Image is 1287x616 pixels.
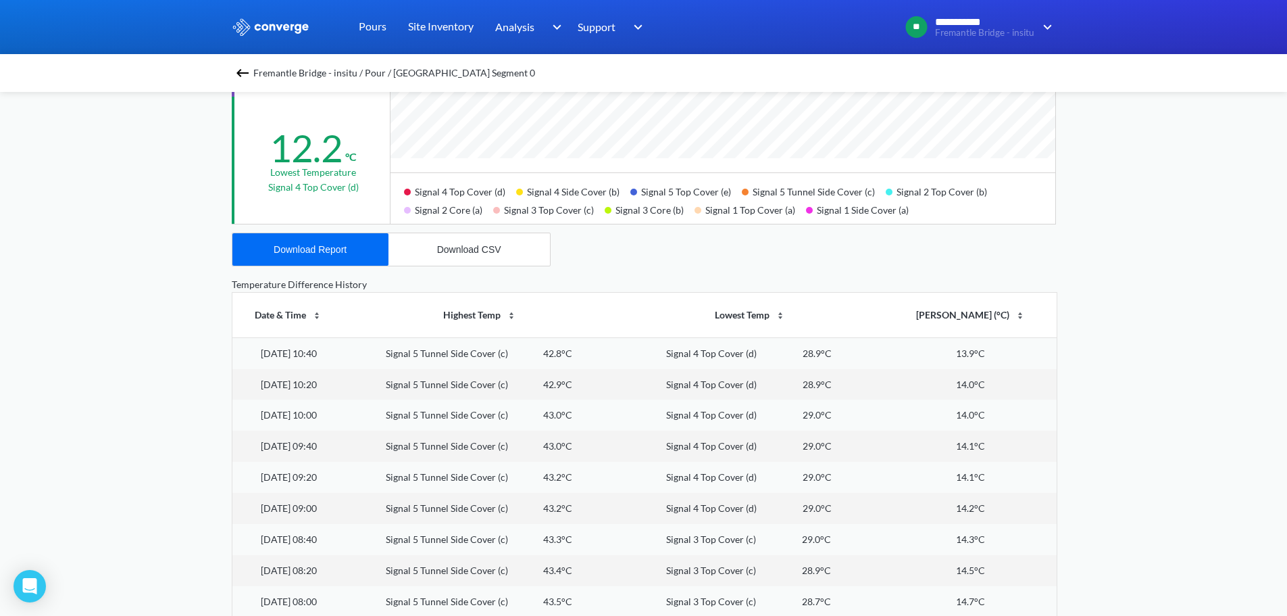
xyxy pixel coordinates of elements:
span: Analysis [495,18,534,35]
td: 14.3°C [885,524,1056,555]
div: 28.9°C [802,563,831,578]
td: 14.1°C [885,431,1056,462]
div: Signal 4 Top Cover (d) [404,181,516,199]
img: downArrow.svg [625,19,647,35]
td: [DATE] 09:20 [232,462,345,493]
button: Download CSV [388,233,550,266]
div: Signal 4 Top Cover (d) [666,470,757,485]
span: Fremantle Bridge - insitu / Pour / [GEOGRAPHIC_DATA] Segment 0 [253,64,535,82]
div: Signal 5 Tunnel Side Cover (c) [386,377,508,392]
div: 29.0°C [802,532,831,547]
div: 42.9°C [543,377,572,392]
div: 28.9°C [803,377,832,392]
div: Signal 4 Top Cover (d) [666,377,757,392]
div: Signal 4 Top Cover (d) [666,501,757,516]
div: 29.0°C [803,501,832,516]
div: 29.0°C [803,470,832,485]
div: Signal 4 Top Cover (d) [666,439,757,454]
td: 14.1°C [885,462,1056,493]
img: sort-icon.svg [311,310,322,321]
td: [DATE] 10:20 [232,369,345,400]
div: Signal 5 Top Cover (e) [630,181,742,199]
p: Signal 4 Top Cover (d) [268,180,359,195]
div: Signal 3 Top Cover (c) [666,594,756,609]
div: Lowest temperature [270,165,356,180]
div: Signal 5 Tunnel Side Cover (c) [386,501,508,516]
img: sort-icon.svg [775,310,786,321]
div: Signal 4 Top Cover (d) [666,408,757,423]
th: [PERSON_NAME] (°C) [885,293,1056,337]
div: 43.0°C [543,408,572,423]
div: 43.4°C [543,563,572,578]
td: [DATE] 09:00 [232,493,345,524]
img: sort-icon.svg [506,310,517,321]
div: Signal 3 Top Cover (c) [493,199,605,218]
td: 13.9°C [885,337,1056,369]
div: Download CSV [437,244,501,255]
div: 43.5°C [543,594,572,609]
td: [DATE] 09:40 [232,431,345,462]
div: Signal 1 Top Cover (a) [695,199,806,218]
div: Signal 5 Tunnel Side Cover (c) [386,439,508,454]
td: [DATE] 10:00 [232,400,345,431]
div: 43.2°C [543,501,572,516]
img: sort-icon.svg [1015,310,1026,321]
td: 14.5°C [885,555,1056,586]
div: 43.0°C [543,439,572,454]
img: backspace.svg [234,65,251,81]
span: Fremantle Bridge - insitu [935,28,1034,38]
td: 14.0°C [885,369,1056,400]
div: Signal 5 Tunnel Side Cover (c) [386,563,508,578]
div: 28.9°C [803,346,832,361]
td: 14.2°C [885,493,1056,524]
div: Signal 3 Top Cover (c) [666,532,756,547]
td: [DATE] 08:20 [232,555,345,586]
div: Signal 2 Top Cover (b) [886,181,998,199]
div: Signal 5 Tunnel Side Cover (c) [742,181,886,199]
div: Signal 3 Top Cover (c) [666,563,756,578]
div: 42.8°C [543,346,572,361]
div: Signal 1 Side Cover (a) [806,199,919,218]
span: Support [578,18,615,35]
img: downArrow.svg [543,19,565,35]
th: Lowest Temp [615,293,886,337]
div: 12.2 [270,125,343,171]
div: Signal 3 Core (b) [605,199,695,218]
div: Signal 4 Top Cover (d) [666,346,757,361]
div: Download Report [274,244,347,255]
div: 29.0°C [803,408,832,423]
div: Signal 5 Tunnel Side Cover (c) [386,532,508,547]
td: [DATE] 10:40 [232,337,345,369]
div: Signal 5 Tunnel Side Cover (c) [386,594,508,609]
div: 43.2°C [543,470,572,485]
div: Open Intercom Messenger [14,570,46,602]
div: 28.7°C [802,594,831,609]
td: [DATE] 08:40 [232,524,345,555]
button: Download Report [232,233,388,266]
th: Highest Temp [345,293,615,337]
div: Temperature Difference History [232,277,1056,292]
div: 43.3°C [543,532,572,547]
div: Signal 5 Tunnel Side Cover (c) [386,408,508,423]
img: downArrow.svg [1034,19,1056,35]
img: logo_ewhite.svg [232,18,310,36]
div: 29.0°C [803,439,832,454]
td: 14.0°C [885,400,1056,431]
th: Date & Time [232,293,345,337]
div: Signal 5 Tunnel Side Cover (c) [386,346,508,361]
div: Signal 4 Side Cover (b) [516,181,630,199]
div: Signal 2 Core (a) [404,199,493,218]
div: Signal 5 Tunnel Side Cover (c) [386,470,508,485]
